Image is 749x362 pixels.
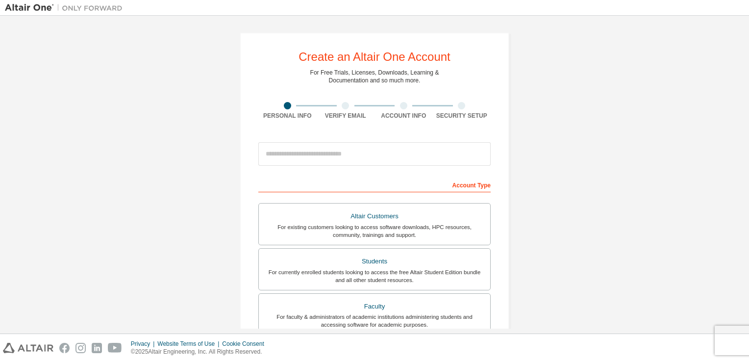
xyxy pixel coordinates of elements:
[5,3,127,13] img: Altair One
[265,300,484,313] div: Faculty
[299,51,450,63] div: Create an Altair One Account
[92,343,102,353] img: linkedin.svg
[222,340,270,348] div: Cookie Consent
[131,340,157,348] div: Privacy
[131,348,270,356] p: © 2025 Altair Engineering, Inc. All Rights Reserved.
[108,343,122,353] img: youtube.svg
[265,313,484,329] div: For faculty & administrators of academic institutions administering students and accessing softwa...
[317,112,375,120] div: Verify Email
[433,112,491,120] div: Security Setup
[258,177,491,192] div: Account Type
[75,343,86,353] img: instagram.svg
[265,268,484,284] div: For currently enrolled students looking to access the free Altair Student Edition bundle and all ...
[59,343,70,353] img: facebook.svg
[3,343,53,353] img: altair_logo.svg
[265,255,484,268] div: Students
[265,223,484,239] div: For existing customers looking to access software downloads, HPC resources, community, trainings ...
[157,340,222,348] div: Website Terms of Use
[258,112,317,120] div: Personal Info
[265,209,484,223] div: Altair Customers
[374,112,433,120] div: Account Info
[310,69,439,84] div: For Free Trials, Licenses, Downloads, Learning & Documentation and so much more.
